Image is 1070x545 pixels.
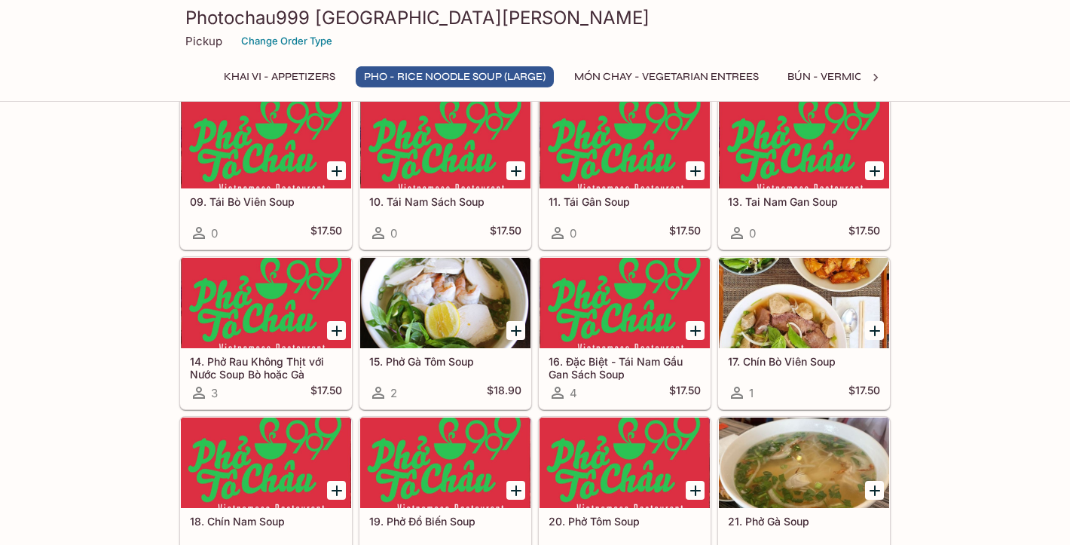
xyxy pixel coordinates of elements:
[185,6,885,29] h3: Photochau999 [GEOGRAPHIC_DATA][PERSON_NAME]
[686,481,705,500] button: Add 20. Phở Tôm Soup
[490,224,521,242] h5: $17.50
[185,34,222,48] p: Pickup
[369,515,521,528] h5: 19. Phở Đồ Biến Soup
[865,321,884,340] button: Add 17. Chín Bò Viên Soup
[749,226,756,240] span: 0
[356,66,554,87] button: Pho - Rice Noodle Soup (Large)
[719,98,889,188] div: 13. Tai Nam Gan Soup
[865,161,884,180] button: Add 13. Tai Nam Gan Soup
[779,66,946,87] button: BÚN - Vermicelli Noodles
[359,257,531,409] a: 15. Phở Gà Tôm Soup2$18.90
[310,224,342,242] h5: $17.50
[360,258,530,348] div: 15. Phở Gà Tôm Soup
[728,355,880,368] h5: 17. Chín Bò Viên Soup
[549,195,701,208] h5: 11. Tái Gân Soup
[848,384,880,402] h5: $17.50
[359,97,531,250] a: 10. Tái Nam Sách Soup0$17.50
[506,481,525,500] button: Add 19. Phở Đồ Biến Soup
[216,66,344,87] button: Khai Vi - Appetizers
[566,66,767,87] button: MÓN CHAY - Vegetarian Entrees
[506,161,525,180] button: Add 10. Tái Nam Sách Soup
[719,258,889,348] div: 17. Chín Bò Viên Soup
[310,384,342,402] h5: $17.50
[390,226,397,240] span: 0
[719,418,889,508] div: 21. Phở Gà Soup
[728,515,880,528] h5: 21. Phở Gà Soup
[327,161,346,180] button: Add 09. Tái Bò Viên Soup
[718,97,890,250] a: 13. Tai Nam Gan Soup0$17.50
[570,386,577,400] span: 4
[487,384,521,402] h5: $18.90
[190,195,342,208] h5: 09. Tái Bò Viên Soup
[718,257,890,409] a: 17. Chín Bò Viên Soup1$17.50
[540,418,710,508] div: 20. Phở Tôm Soup
[360,418,530,508] div: 19. Phở Đồ Biến Soup
[181,418,351,508] div: 18. Chín Nam Soup
[540,258,710,348] div: 16. Đặc Biệt - Tái Nam Gầu Gan Sách Soup
[506,321,525,340] button: Add 15. Phở Gà Tôm Soup
[669,224,701,242] h5: $17.50
[234,29,339,53] button: Change Order Type
[728,195,880,208] h5: 13. Tai Nam Gan Soup
[549,355,701,380] h5: 16. Đặc Biệt - Tái Nam Gầu Gan Sách Soup
[749,386,754,400] span: 1
[190,515,342,528] h5: 18. Chín Nam Soup
[181,98,351,188] div: 09. Tái Bò Viên Soup
[549,515,701,528] h5: 20. Phở Tôm Soup
[848,224,880,242] h5: $17.50
[211,226,218,240] span: 0
[570,226,576,240] span: 0
[190,355,342,380] h5: 14. Phở Rau Không Thịt với Nước Soup Bò hoặc Gà
[540,98,710,188] div: 11. Tái Gân Soup
[390,386,397,400] span: 2
[669,384,701,402] h5: $17.50
[369,355,521,368] h5: 15. Phở Gà Tôm Soup
[181,258,351,348] div: 14. Phở Rau Không Thịt với Nước Soup Bò hoặc Gà
[180,257,352,409] a: 14. Phở Rau Không Thịt với Nước Soup Bò hoặc Gà3$17.50
[360,98,530,188] div: 10. Tái Nam Sách Soup
[180,97,352,250] a: 09. Tái Bò Viên Soup0$17.50
[865,481,884,500] button: Add 21. Phở Gà Soup
[211,386,218,400] span: 3
[686,321,705,340] button: Add 16. Đặc Biệt - Tái Nam Gầu Gan Sách Soup
[327,481,346,500] button: Add 18. Chín Nam Soup
[369,195,521,208] h5: 10. Tái Nam Sách Soup
[686,161,705,180] button: Add 11. Tái Gân Soup
[539,257,711,409] a: 16. Đặc Biệt - Tái Nam Gầu Gan Sách Soup4$17.50
[327,321,346,340] button: Add 14. Phở Rau Không Thịt với Nước Soup Bò hoặc Gà
[539,97,711,250] a: 11. Tái Gân Soup0$17.50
